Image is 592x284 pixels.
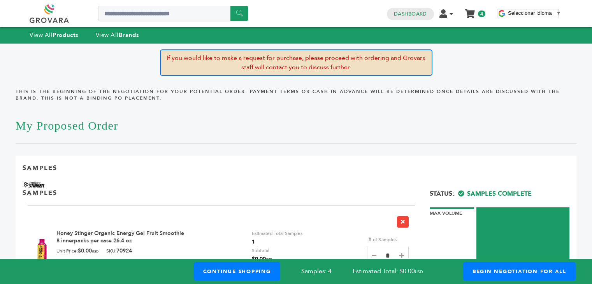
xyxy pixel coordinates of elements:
input: Search a product or brand... [98,6,248,21]
strong: Brands [119,31,139,39]
a: Seleccionar idioma​ [508,10,561,16]
span: $0.00 [252,255,272,264]
span: USD [266,258,272,262]
a: Dashboard [394,11,427,18]
div: SKU: [106,247,132,255]
div: Subtotal [252,246,272,264]
span: USD [92,249,98,254]
h1: My Proposed Order [16,107,576,144]
a: Continue Shopping [194,262,280,281]
div: Unit Price: [56,247,98,255]
span: USD [415,269,423,275]
span: 1 [252,238,302,246]
a: View AllProducts [30,31,79,39]
h4: This is the beginning of the negotiation for your potential order. Payment terms or cash in advan... [16,88,576,107]
a: My Cart [466,7,474,15]
div: Status: [430,185,569,198]
strong: Products [53,31,78,39]
div: Estimated Total Samples [252,229,302,246]
label: # of Samples [367,235,398,244]
span: Samples: 4 [301,267,332,275]
a: View AllBrands [96,31,139,39]
span: Samples Complete [458,189,532,198]
span: Estimated Total: $0.00 [353,267,444,275]
img: Brand Name [23,181,46,188]
span: 4 [478,11,485,17]
b: $0.00 [78,247,98,254]
p: Samples [23,164,57,172]
p: SAMPLES [23,189,57,197]
b: 70924 [116,247,132,254]
span: Seleccionar idioma [508,10,552,16]
span: ▼ [556,10,561,16]
a: Begin Negotiation For All [463,262,576,281]
a: Honey Stinger Organic Energy Gel Fruit Smoothie 8 innerpacks per case 26.4 oz [56,230,184,245]
p: If you would like to make a request for purchase, please proceed with ordering and Grovara staff ... [160,49,432,76]
div: Max Volume [430,207,474,217]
